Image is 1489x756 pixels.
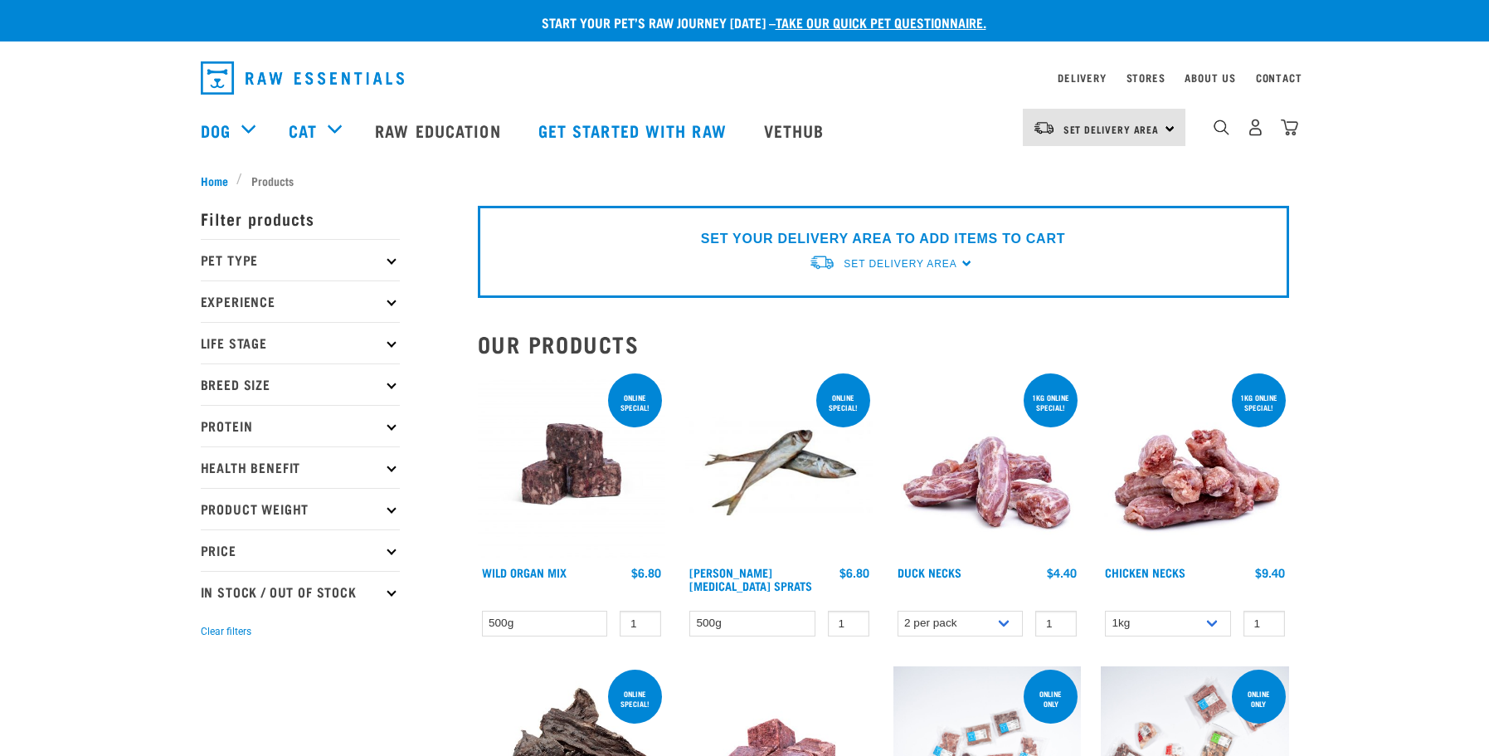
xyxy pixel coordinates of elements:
[701,229,1065,249] p: SET YOUR DELIVERY AREA TO ADD ITEMS TO CART
[482,569,567,575] a: Wild Organ Mix
[201,172,1289,189] nav: breadcrumbs
[898,569,961,575] a: Duck Necks
[201,624,251,639] button: Clear filters
[201,446,400,488] p: Health Benefit
[1247,119,1264,136] img: user.png
[620,611,661,637] input: 1
[828,611,869,637] input: 1
[1024,681,1078,716] div: ONLINE ONLY
[1101,370,1289,558] img: Pile Of Chicken Necks For Pets
[776,18,986,26] a: take our quick pet questionnaire.
[816,385,870,420] div: ONLINE SPECIAL!
[1255,566,1285,579] div: $9.40
[685,370,873,558] img: Jack Mackarel Sparts Raw Fish For Dogs
[201,61,404,95] img: Raw Essentials Logo
[809,254,835,271] img: van-moving.png
[1281,119,1298,136] img: home-icon@2x.png
[1047,566,1077,579] div: $4.40
[1105,569,1185,575] a: Chicken Necks
[689,569,812,588] a: [PERSON_NAME][MEDICAL_DATA] Sprats
[201,198,400,239] p: Filter products
[201,322,400,363] p: Life Stage
[358,97,521,163] a: Raw Education
[747,97,845,163] a: Vethub
[1185,75,1235,80] a: About Us
[201,405,400,446] p: Protein
[1033,120,1055,135] img: van-moving.png
[201,239,400,280] p: Pet Type
[201,172,228,189] span: Home
[839,566,869,579] div: $6.80
[201,363,400,405] p: Breed Size
[893,370,1082,558] img: Pile Of Duck Necks For Pets
[1256,75,1302,80] a: Contact
[289,118,317,143] a: Cat
[1035,611,1077,637] input: 1
[201,172,237,189] a: Home
[201,571,400,612] p: In Stock / Out Of Stock
[1126,75,1165,80] a: Stores
[1214,119,1229,135] img: home-icon-1@2x.png
[844,258,956,270] span: Set Delivery Area
[478,331,1289,357] h2: Our Products
[608,385,662,420] div: ONLINE SPECIAL!
[201,488,400,529] p: Product Weight
[201,118,231,143] a: Dog
[631,566,661,579] div: $6.80
[1232,681,1286,716] div: Online Only
[478,370,666,558] img: Wild Organ Mix
[1058,75,1106,80] a: Delivery
[1063,126,1160,132] span: Set Delivery Area
[1024,385,1078,420] div: 1kg online special!
[1232,385,1286,420] div: 1kg online special!
[187,55,1302,101] nav: dropdown navigation
[522,97,747,163] a: Get started with Raw
[201,280,400,322] p: Experience
[1243,611,1285,637] input: 1
[201,529,400,571] p: Price
[608,681,662,716] div: ONLINE SPECIAL!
